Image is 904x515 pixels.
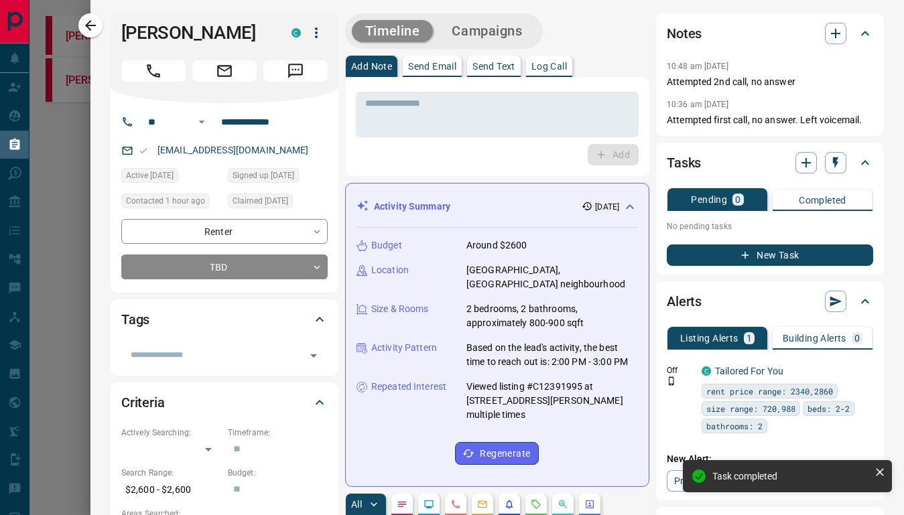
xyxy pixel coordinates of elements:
p: No pending tasks [667,216,873,236]
h2: Tags [121,309,149,330]
p: [DATE] [595,201,619,213]
a: [EMAIL_ADDRESS][DOMAIN_NAME] [157,145,309,155]
h1: [PERSON_NAME] [121,22,271,44]
p: Listing Alerts [680,334,738,343]
h2: Notes [667,23,702,44]
p: Search Range: [121,467,221,479]
p: 10:48 am [DATE] [667,62,728,71]
p: Size & Rooms [371,302,429,316]
div: Activity Summary[DATE] [357,194,638,219]
p: Viewed listing #C12391995 at [STREET_ADDRESS][PERSON_NAME] multiple times [466,380,638,422]
div: Tags [121,303,328,336]
svg: Emails [477,499,488,510]
p: Location [371,263,409,277]
div: Wed Sep 10 2025 [121,168,221,187]
p: Add Note [351,62,392,71]
h2: Criteria [121,392,165,413]
svg: Requests [531,499,541,510]
p: Timeframe: [228,427,328,439]
button: New Task [667,244,873,266]
p: 0 [854,334,860,343]
span: Signed up [DATE] [233,169,294,182]
p: Budget: [228,467,328,479]
div: condos.ca [292,28,301,38]
button: Open [194,114,210,130]
button: Timeline [352,20,434,42]
p: Around $2600 [466,238,527,252]
button: Regenerate [455,442,539,465]
p: Attempted 2nd call, no answer [667,75,873,89]
p: Activity Summary [374,200,450,214]
h2: Alerts [667,291,702,312]
svg: Email Valid [139,146,148,155]
p: Budget [371,238,402,252]
p: Off [667,364,694,376]
button: Open [304,346,323,365]
svg: Lead Browsing Activity [424,499,434,510]
div: Task completed [712,471,869,482]
svg: Calls [450,499,461,510]
p: Building Alerts [783,334,846,343]
p: 0 [735,195,740,204]
div: Notes [667,17,873,50]
span: Message [263,60,328,82]
p: Pending [691,195,727,204]
p: Log Call [531,62,567,71]
div: Tasks [667,147,873,179]
p: $2,600 - $2,600 [121,479,221,501]
span: Call [121,60,186,82]
div: TBD [121,254,328,279]
span: Active [DATE] [126,169,174,182]
p: All [351,500,362,509]
p: 1 [747,334,752,343]
p: Activity Pattern [371,341,437,355]
svg: Agent Actions [584,499,595,510]
span: rent price range: 2340,2860 [706,384,833,398]
span: Claimed [DATE] [233,194,288,208]
div: Alerts [667,285,873,317]
a: Property [667,470,736,492]
svg: Notes [397,499,407,510]
div: Fri Sep 12 2025 [121,194,221,212]
a: Tailored For You [715,366,783,376]
p: Send Email [408,62,456,71]
div: condos.ca [702,366,711,376]
p: New Alert: [667,452,873,466]
span: Email [192,60,257,82]
p: 2 bedrooms, 2 bathrooms, approximately 800-900 sqft [466,302,638,330]
svg: Opportunities [558,499,568,510]
p: 10:36 am [DATE] [667,100,728,109]
p: Send Text [472,62,515,71]
svg: Push Notification Only [667,376,676,386]
svg: Listing Alerts [504,499,515,510]
span: Contacted 1 hour ago [126,194,205,208]
p: [GEOGRAPHIC_DATA], [GEOGRAPHIC_DATA] neighbourhood [466,263,638,291]
p: Based on the lead's activity, the best time to reach out is: 2:00 PM - 3:00 PM [466,341,638,369]
button: Campaigns [438,20,535,42]
div: Renter [121,219,328,244]
div: Wed Sep 10 2025 [228,194,328,212]
span: beds: 2-2 [808,402,850,415]
p: Repeated Interest [371,380,446,394]
div: Criteria [121,386,328,419]
p: Actively Searching: [121,427,221,439]
div: Wed Sep 10 2025 [228,168,328,187]
span: bathrooms: 2 [706,419,763,433]
h2: Tasks [667,152,701,173]
span: size range: 720,988 [706,402,795,415]
p: Completed [799,196,846,205]
p: Attempted first call, no answer. Left voicemail. [667,113,873,127]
